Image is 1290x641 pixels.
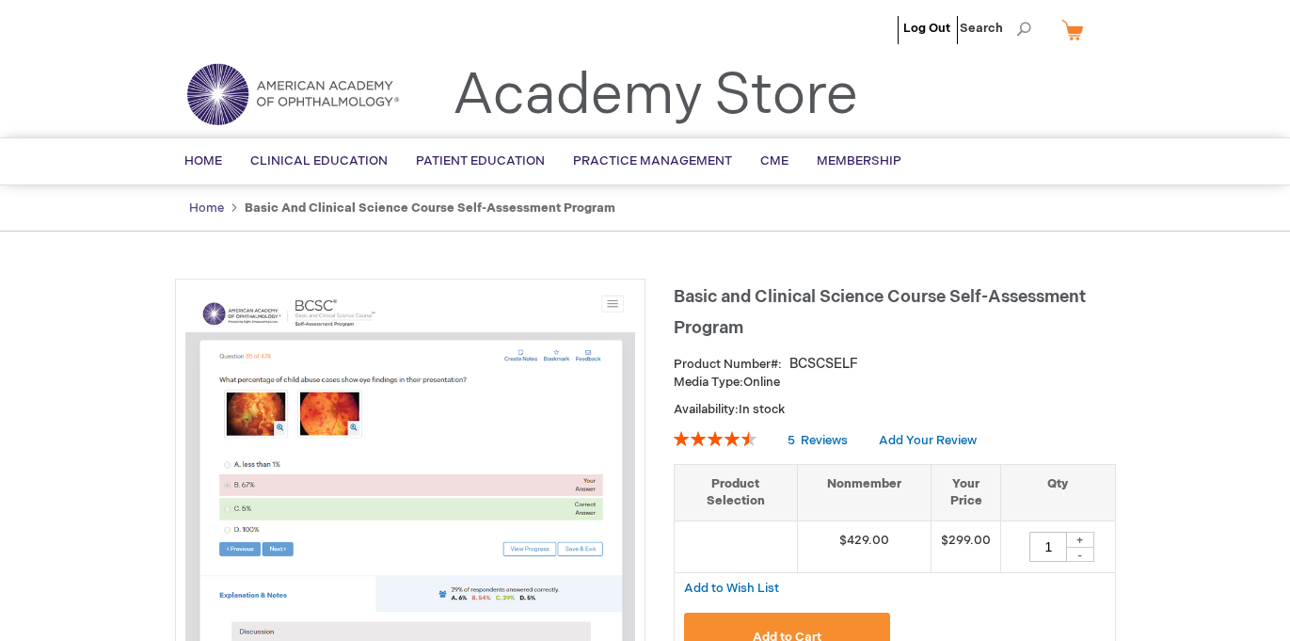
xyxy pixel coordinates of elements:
a: Academy Store [453,62,858,130]
a: Log Out [903,21,950,36]
div: BCSCSELF [789,355,858,374]
p: Online [674,374,1116,392]
p: Availability: [674,401,1116,419]
th: Qty [1001,464,1115,521]
span: 5 [788,433,795,448]
span: Reviews [801,433,848,448]
span: Search [960,9,1031,47]
strong: Basic and Clinical Science Course Self-Assessment Program [245,200,615,216]
span: Basic and Clinical Science Course Self-Assessment Program [674,287,1086,338]
td: $299.00 [932,521,1001,572]
th: Nonmember [797,464,932,521]
span: CME [760,153,788,168]
span: Home [184,153,222,168]
a: 5 Reviews [788,433,851,448]
div: 92% [674,431,756,446]
td: $429.00 [797,521,932,572]
th: Product Selection [675,464,798,521]
div: + [1066,532,1094,548]
strong: Product Number [674,357,782,372]
span: Clinical Education [250,153,388,168]
span: Practice Management [573,153,732,168]
span: Add to Wish List [684,581,779,596]
input: Qty [1029,532,1067,562]
span: Patient Education [416,153,545,168]
span: In stock [739,402,785,417]
strong: Media Type: [674,375,743,390]
span: Membership [817,153,901,168]
th: Your Price [932,464,1001,521]
div: - [1066,547,1094,562]
a: Home [189,200,224,216]
a: Add Your Review [879,433,977,448]
a: Add to Wish List [684,580,779,596]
